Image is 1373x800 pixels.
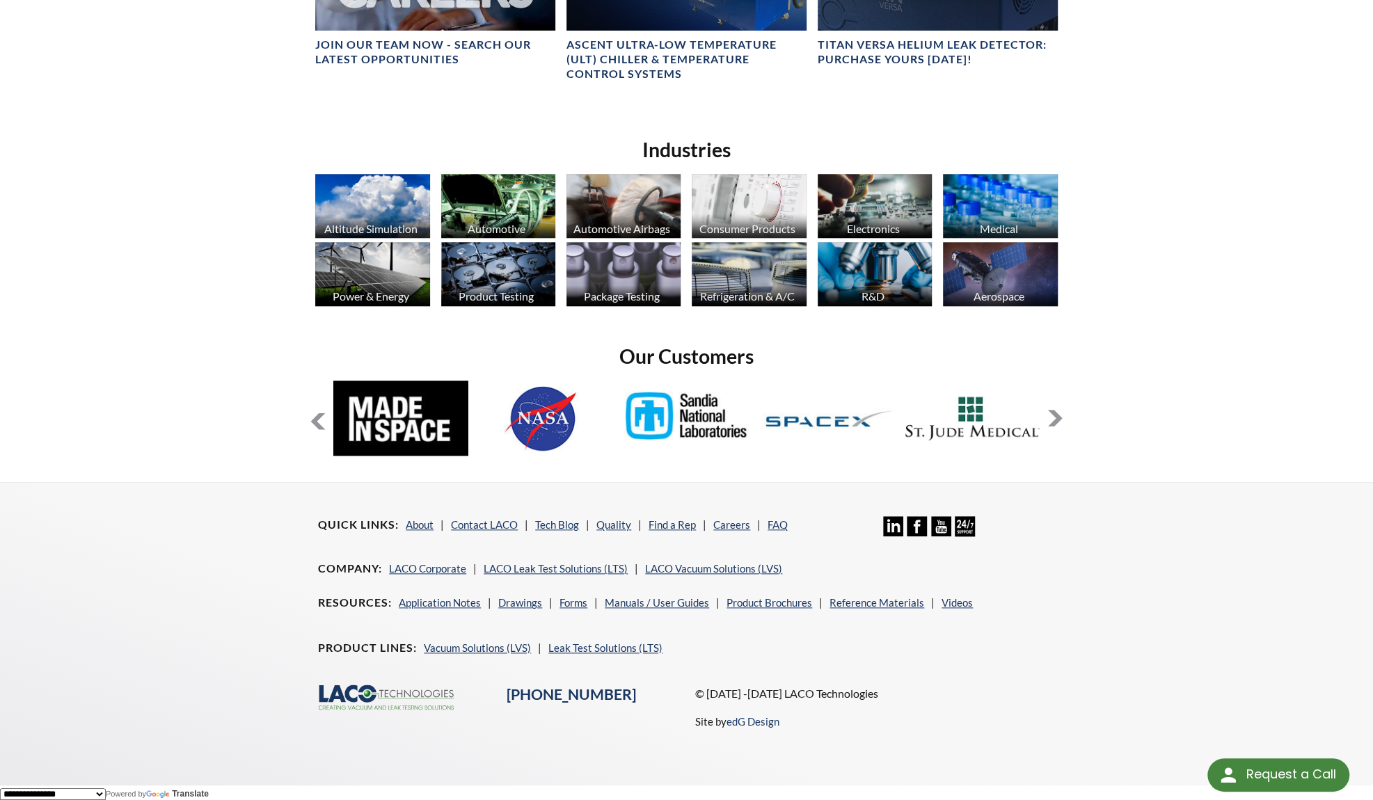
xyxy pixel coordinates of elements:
[484,562,628,575] a: LACO Leak Test Solutions (LTS)
[441,174,555,242] a: Automotive
[566,174,681,238] img: industry_Auto-Airbag_670x376.jpg
[424,641,531,654] a: Vacuum Solutions (LVS)
[943,242,1057,310] a: Aerospace
[318,595,392,610] h4: Resources
[645,562,782,575] a: LACO Vacuum Solutions (LVS)
[690,222,804,235] div: Consumer Products
[399,596,481,609] a: Application Notes
[818,242,932,310] a: R&D
[535,518,579,531] a: Tech Blog
[146,789,209,799] a: Translate
[695,713,779,730] p: Site by
[564,289,679,303] div: Package Testing
[559,596,587,609] a: Forms
[146,790,172,799] img: Google Translate
[830,596,924,609] a: Reference Materials
[955,526,975,538] a: 24/7 Support
[451,518,518,531] a: Contact LACO
[441,174,555,238] img: industry_Automotive_670x376.jpg
[498,596,542,609] a: Drawings
[441,242,555,310] a: Product Testing
[942,596,973,609] a: Videos
[649,518,696,531] a: Find a Rep
[313,289,428,303] div: Power & Energy
[695,685,1054,703] p: © [DATE] -[DATE] LACO Technologies
[818,174,932,242] a: Electronics
[310,137,1063,163] h2: Industries
[389,562,466,575] a: LACO Corporate
[943,174,1057,238] img: industry_Medical_670x376.jpg
[619,381,754,456] img: Sandia-Natl-Labs.jpg
[406,518,434,531] a: About
[768,518,788,531] a: FAQ
[1217,764,1239,786] img: round button
[315,174,429,238] img: industry_AltitudeSim_670x376.jpg
[1207,758,1349,792] div: Request a Call
[596,518,631,531] a: Quality
[566,242,681,306] img: industry_Package_670x376.jpg
[476,381,610,456] img: NASA.jpg
[941,289,1056,303] div: Aerospace
[315,38,555,67] h4: Join our team now - SEARCH OUR LATEST OPPORTUNITIES
[816,222,930,235] div: Electronics
[955,516,975,536] img: 24/7 Support Icon
[566,38,807,81] h4: Ascent Ultra-Low Temperature (ULT) Chiller & Temperature Control Systems
[943,242,1057,306] img: Artboard_1.jpg
[315,174,429,242] a: Altitude Simulation
[818,242,932,306] img: industry_R_D_670x376.jpg
[905,381,1039,456] img: LOGO_200x112.jpg
[690,289,804,303] div: Refrigeration & A/C
[507,685,636,703] a: [PHONE_NUMBER]
[1246,758,1335,790] div: Request a Call
[818,38,1058,67] h4: TITAN VERSA Helium Leak Detector: Purchase Yours [DATE]!
[566,174,681,242] a: Automotive Airbags
[318,561,382,576] h4: Company
[692,242,806,306] img: industry_HVAC_670x376.jpg
[548,641,662,654] a: Leak Test Solutions (LTS)
[692,242,806,310] a: Refrigeration & A/C
[566,242,681,310] a: Package Testing
[943,174,1057,242] a: Medical
[441,242,555,306] img: industry_ProductTesting_670x376.jpg
[816,289,930,303] div: R&D
[727,596,812,609] a: Product Brochures
[318,518,399,532] h4: Quick Links
[605,596,709,609] a: Manuals / User Guides
[333,381,468,456] img: MadeInSpace.jpg
[818,174,932,238] img: industry_Electronics_670x376.jpg
[315,242,429,306] img: industry_Power-2_670x376.jpg
[315,242,429,310] a: Power & Energy
[692,174,806,238] img: industry_Consumer_670x376.jpg
[726,715,779,728] a: edG Design
[313,222,428,235] div: Altitude Simulation
[941,222,1056,235] div: Medical
[762,381,896,456] img: SpaceX.jpg
[564,222,679,235] div: Automotive Airbags
[318,641,417,655] h4: Product Lines
[439,289,554,303] div: Product Testing
[713,518,750,531] a: Careers
[439,222,554,235] div: Automotive
[310,344,1063,369] h2: Our Customers
[692,174,806,242] a: Consumer Products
